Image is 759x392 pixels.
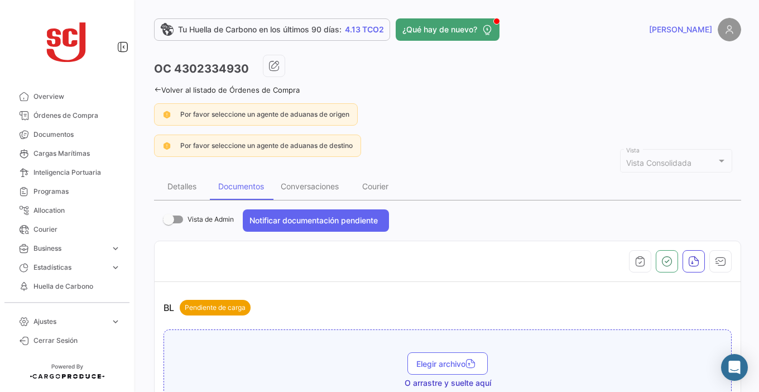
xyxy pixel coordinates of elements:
[154,85,300,94] a: Volver al listado de Órdenes de Compra
[9,220,125,239] a: Courier
[9,125,125,144] a: Documentos
[9,106,125,125] a: Órdenes de Compra
[33,243,106,254] span: Business
[33,92,121,102] span: Overview
[281,181,339,191] div: Conversaciones
[178,24,342,35] span: Tu Huella de Carbono en los últimos 90 días:
[9,144,125,163] a: Cargas Marítimas
[345,24,384,35] span: 4.13 TCO2
[218,181,264,191] div: Documentos
[243,209,389,232] button: Notificar documentación pendiente
[33,224,121,235] span: Courier
[33,281,121,291] span: Huella de Carbono
[154,18,390,41] a: Tu Huella de Carbono en los últimos 90 días:4.13 TCO2
[33,336,121,346] span: Cerrar Sesión
[180,141,353,150] span: Por favor seleccione un agente de aduanas de destino
[9,163,125,182] a: Inteligencia Portuaria
[721,354,748,381] div: Abrir Intercom Messenger
[718,18,741,41] img: placeholder-user.png
[649,24,712,35] span: [PERSON_NAME]
[180,110,349,118] span: Por favor seleccione un agente de aduanas de origen
[167,181,196,191] div: Detalles
[9,87,125,106] a: Overview
[33,187,121,197] span: Programas
[111,243,121,254] span: expand_more
[33,262,106,273] span: Estadísticas
[9,201,125,220] a: Allocation
[154,61,249,77] h3: OC 4302334930
[416,359,479,369] span: Elegir archivo
[111,262,121,273] span: expand_more
[39,13,95,69] img: scj_logo1.svg
[405,377,491,389] span: O arrastre y suelte aquí
[188,213,234,226] span: Vista de Admin
[164,300,251,315] p: BL
[33,205,121,216] span: Allocation
[185,303,246,313] span: Pendiente de carga
[626,158,691,168] mat-select-trigger: Vista Consolidada
[362,181,388,191] div: Courier
[396,18,499,41] button: ¿Qué hay de nuevo?
[33,111,121,121] span: Órdenes de Compra
[33,168,121,178] span: Inteligencia Portuaria
[33,130,121,140] span: Documentos
[402,24,477,35] span: ¿Qué hay de nuevo?
[9,277,125,296] a: Huella de Carbono
[111,317,121,327] span: expand_more
[407,352,488,375] button: Elegir archivo
[33,317,106,327] span: Ajustes
[33,149,121,159] span: Cargas Marítimas
[9,182,125,201] a: Programas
